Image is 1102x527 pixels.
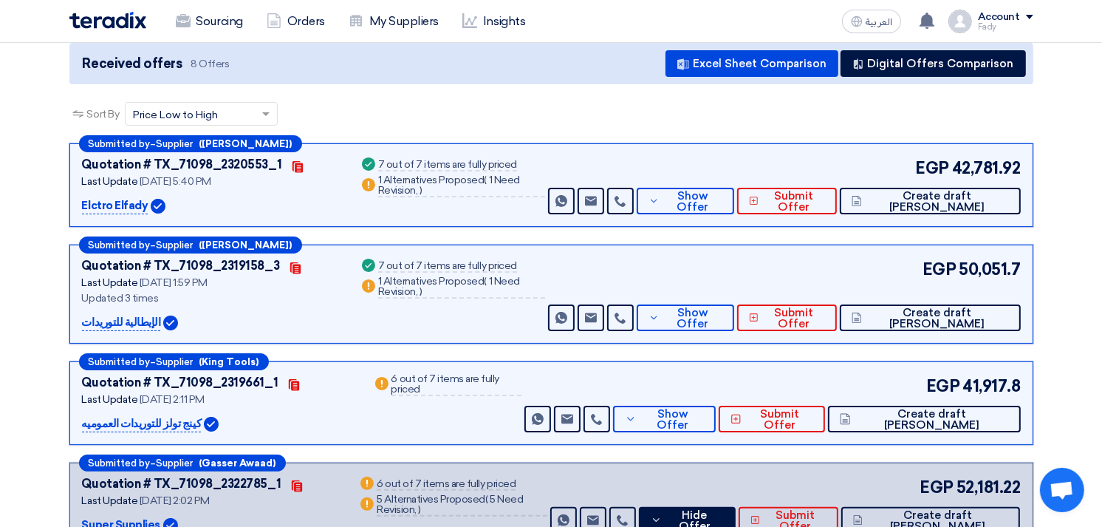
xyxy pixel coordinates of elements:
[89,240,151,250] span: Submitted by
[82,290,341,306] div: Updated 3 times
[164,5,255,38] a: Sourcing
[82,475,281,493] div: Quotation # TX_71098_2322785_1
[840,188,1020,214] button: Create draft [PERSON_NAME]
[637,188,734,214] button: Show Offer
[418,503,421,516] span: )
[82,393,138,406] span: Last Update
[255,5,337,38] a: Orders
[613,406,716,432] button: Show Offer
[866,191,1008,213] span: Create draft [PERSON_NAME]
[82,175,138,188] span: Last Update
[485,493,488,506] span: (
[841,50,1026,77] button: Digital Offers Comparison
[199,458,276,468] b: (Gasser Awaad)
[855,409,1008,431] span: Create draft [PERSON_NAME]
[828,406,1020,432] button: Create draft [PERSON_NAME]
[420,285,422,298] span: )
[378,276,545,299] div: 1 Alternatives Proposed
[378,175,545,197] div: 1 Alternatives Proposed
[140,393,205,406] span: [DATE] 2:11 PM
[391,374,522,396] div: 6 out of 7 items are fully priced
[79,353,269,370] div: –
[840,305,1020,331] button: Create draft [PERSON_NAME]
[842,10,901,33] button: العربية
[82,257,280,275] div: Quotation # TX_71098_2319158_3
[79,237,302,254] div: –
[915,156,949,180] span: EGP
[133,107,218,123] span: Price Low to High
[82,276,138,289] span: Last Update
[762,307,825,330] span: Submit Offer
[69,12,146,29] img: Teradix logo
[962,374,1020,398] span: 41,917.8
[377,479,516,491] div: 6 out of 7 items are fully priced
[637,305,734,331] button: Show Offer
[191,57,229,71] span: 8 Offers
[87,106,120,122] span: Sort By
[923,257,956,282] span: EGP
[866,17,892,27] span: العربية
[762,191,825,213] span: Submit Offer
[926,374,960,398] span: EGP
[378,261,517,273] div: 7 out of 7 items are fully priced
[719,406,825,432] button: Submit Offer
[199,139,292,149] b: ([PERSON_NAME])
[82,374,278,392] div: Quotation # TX_71098_2319661_1
[82,156,282,174] div: Quotation # TX_71098_2320553_1
[378,275,520,298] span: 1 Need Revision,
[199,357,259,367] b: (King Tools)
[377,493,523,516] span: 5 Need Revision,
[151,199,165,214] img: Verified Account
[451,5,537,38] a: Insights
[378,160,517,171] div: 7 out of 7 items are fully priced
[83,54,182,74] span: Received offers
[89,139,151,149] span: Submitted by
[737,305,838,331] button: Submit Offer
[82,494,138,507] span: Last Update
[485,174,487,186] span: (
[978,11,1020,24] div: Account
[952,156,1021,180] span: 42,781.92
[378,174,520,197] span: 1 Need Revision,
[157,458,194,468] span: Supplier
[157,139,194,149] span: Supplier
[737,188,838,214] button: Submit Offer
[420,184,422,197] span: )
[663,307,722,330] span: Show Offer
[79,455,286,472] div: –
[89,357,151,367] span: Submitted by
[978,23,1033,31] div: Fady
[948,10,972,33] img: profile_test.png
[89,458,151,468] span: Submitted by
[82,415,202,433] p: كينج تولز للتوريدات العموميه
[199,240,292,250] b: ([PERSON_NAME])
[663,191,722,213] span: Show Offer
[82,314,161,332] p: الإيطالية للتوريدات
[140,175,211,188] span: [DATE] 5:40 PM
[140,276,208,289] span: [DATE] 1:59 PM
[665,50,838,77] button: Excel Sheet Comparison
[485,275,487,288] span: (
[956,475,1021,500] span: 52,181.22
[163,316,178,330] img: Verified Account
[866,307,1008,330] span: Create draft [PERSON_NAME]
[157,240,194,250] span: Supplier
[157,357,194,367] span: Supplier
[140,494,210,507] span: [DATE] 2:02 PM
[337,5,451,38] a: My Suppliers
[1040,468,1084,512] a: Open chat
[959,257,1020,282] span: 50,051.7
[82,197,148,215] p: Elctro Elfady
[640,409,704,431] span: Show Offer
[920,475,954,500] span: EGP
[745,409,813,431] span: Submit Offer
[79,135,302,152] div: –
[204,417,219,432] img: Verified Account
[377,494,547,517] div: 5 Alternatives Proposed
